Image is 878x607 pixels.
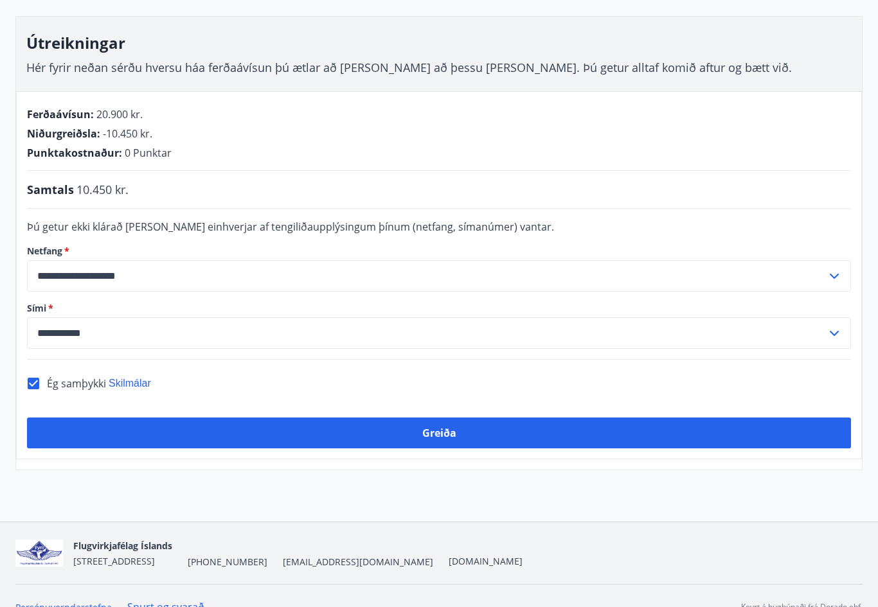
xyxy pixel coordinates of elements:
[188,556,267,568] span: [PHONE_NUMBER]
[109,376,151,391] button: Skilmálar
[96,107,143,121] span: 20.900 kr.
[73,555,155,567] span: [STREET_ADDRESS]
[76,181,129,198] span: 10.450 kr.
[283,556,433,568] span: [EMAIL_ADDRESS][DOMAIN_NAME]
[27,418,851,448] button: Greiða
[109,378,151,389] span: Skilmálar
[27,302,851,315] label: Sími
[73,540,172,552] span: Flugvirkjafélag Íslands
[47,376,106,391] span: Ég samþykki
[15,540,63,567] img: jfCJGIgpp2qFOvTFfsN21Zau9QV3gluJVgNw7rvD.png
[27,146,122,160] span: Punktakostnaður :
[27,220,554,234] span: Þú getur ekki klárað [PERSON_NAME] einhverjar af tengiliðaupplýsingum þínum (netfang, símanúmer) ...
[27,107,94,121] span: Ferðaávísun :
[449,555,523,567] a: [DOMAIN_NAME]
[26,32,852,54] h3: Útreikningar
[27,127,100,141] span: Niðurgreiðsla :
[26,60,792,75] span: Hér fyrir neðan sérðu hversu háa ferðaávísun þú ætlar að [PERSON_NAME] að þessu [PERSON_NAME]. Þú...
[125,146,172,160] span: 0 Punktar
[27,181,74,198] span: Samtals
[27,245,851,258] label: Netfang
[103,127,152,141] span: -10.450 kr.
